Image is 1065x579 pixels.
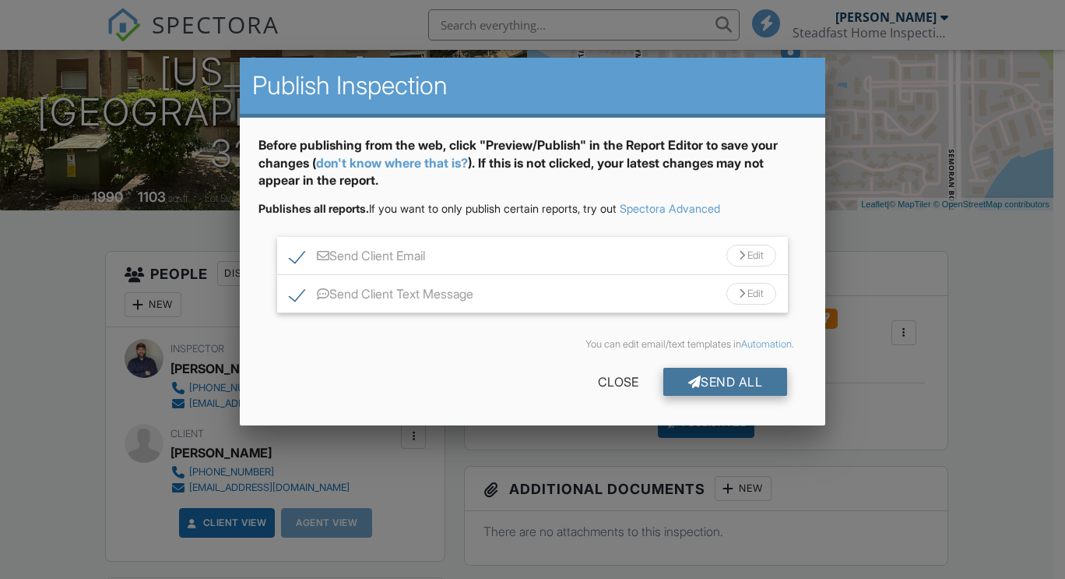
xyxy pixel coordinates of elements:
[290,249,425,268] label: Send Client Email
[573,368,663,396] div: Close
[741,338,792,350] a: Automation
[290,287,473,306] label: Send Client Text Message
[316,155,468,171] a: don't know where that is?
[258,202,617,215] span: If you want to only publish certain reports, try out
[726,283,776,305] div: Edit
[258,202,369,215] strong: Publishes all reports.
[271,338,794,351] div: You can edit email/text templates in .
[620,202,720,215] a: Spectora Advanced
[258,136,807,201] div: Before publishing from the web, click "Preview/Publish" in the Report Editor to save your changes...
[252,70,813,101] h2: Publish Inspection
[663,368,788,396] div: Send All
[726,245,776,267] div: Edit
